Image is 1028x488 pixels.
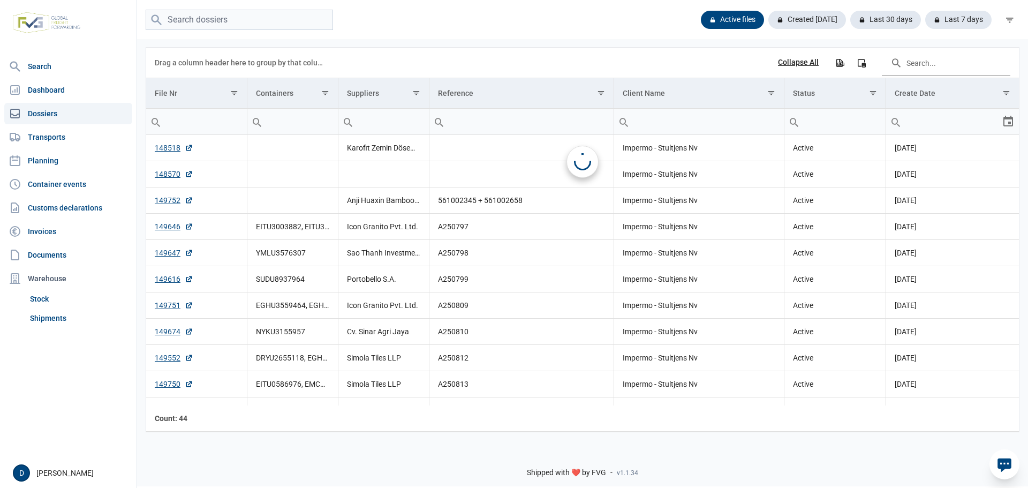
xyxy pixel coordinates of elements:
td: Impermo - Stultjens Nv [614,187,784,214]
span: [DATE] [895,196,917,205]
div: Last 7 days [925,11,992,29]
td: Impermo - Stultjens Nv [614,135,784,161]
td: A250812 [429,345,614,371]
span: Show filter options for column 'Reference' [597,89,605,97]
div: Last 30 days [850,11,921,29]
td: YMLU3576307 [247,240,338,266]
div: Search box [338,109,358,134]
td: Sao Thanh Investment and development JSC [338,240,429,266]
td: Active [784,240,886,266]
input: Filter cell [784,109,885,134]
td: Active [784,266,886,292]
td: A250814 [429,397,614,424]
a: Search [4,56,132,77]
input: Search in the data grid [882,50,1010,76]
a: Dashboard [4,79,132,101]
td: Impermo - Stultjens Nv [614,240,784,266]
td: TCLU3590594 [247,397,338,424]
span: Show filter options for column 'File Nr' [230,89,238,97]
td: A250798 [429,240,614,266]
td: 561002345 + 561002658 [429,187,614,214]
div: File Nr Count: 44 [155,413,239,424]
input: Filter cell [886,109,1002,134]
td: Portobello S.A. [338,266,429,292]
span: [DATE] [895,222,917,231]
div: Loading... [574,153,591,170]
span: Show filter options for column 'Create Date' [1002,89,1010,97]
span: Shipped with ❤️ by FVG [527,468,606,478]
div: Create Date [895,89,935,97]
span: [DATE] [895,275,917,283]
td: Column Create Date [886,78,1019,109]
td: NYKU3155957 [247,319,338,345]
td: Impermo - Stultjens Nv [614,214,784,240]
span: Show filter options for column 'Containers' [321,89,329,97]
td: EITU0586976, EMCU3980082 [247,371,338,397]
span: [DATE] [895,144,917,152]
a: Documents [4,244,132,266]
td: Column Reference [429,78,614,109]
td: Icon Granito Pvt. Ltd. [338,214,429,240]
div: Search box [784,109,804,134]
div: Created [DATE] [768,11,846,29]
a: Dossiers [4,103,132,124]
div: Select [1002,109,1015,134]
div: Export all data to Excel [830,53,849,72]
div: Data grid toolbar [155,48,1010,78]
td: Column Client Name [614,78,784,109]
input: Filter cell [429,109,614,134]
td: Column Containers [247,78,338,109]
span: [DATE] [895,354,917,362]
span: [DATE] [895,249,917,257]
td: A250799 [429,266,614,292]
a: 148518 [155,142,193,153]
a: Planning [4,150,132,171]
span: Show filter options for column 'Client Name' [767,89,775,97]
input: Filter cell [338,109,429,134]
span: - [610,468,613,478]
a: 149752 [155,195,193,206]
td: EGHU3559464, EGHU3859121, TEMU4846625 [247,292,338,319]
td: SUDU8937964 [247,266,338,292]
td: Active [784,292,886,319]
td: Active [784,187,886,214]
a: Customs declarations [4,197,132,219]
a: Shipments [26,309,132,328]
span: [DATE] [895,380,917,388]
div: Search box [429,109,449,134]
td: Filter cell [146,109,247,135]
td: Filter cell [338,109,429,135]
div: Collapse All [778,58,819,67]
td: Filter cell [247,109,338,135]
input: Filter cell [614,109,784,134]
img: FVG - Global freight forwarding [9,8,85,37]
td: Active [784,371,886,397]
td: A250797 [429,214,614,240]
a: 149552 [155,352,193,363]
span: Show filter options for column 'Status' [869,89,877,97]
input: Search dossiers [146,10,333,31]
a: 149750 [155,379,193,389]
td: Impermo - Stultjens Nv [614,319,784,345]
td: Impermo - Stultjens Nv [614,397,784,424]
div: Search box [247,109,267,134]
td: Active [784,319,886,345]
td: Impermo - Stultjens Nv [614,266,784,292]
td: Impermo - Stultjens Nv [614,292,784,319]
span: v1.1.34 [617,469,638,477]
a: 149646 [155,221,193,232]
td: Filter cell [429,109,614,135]
div: Reference [438,89,473,97]
td: Impermo - Stultjens Nv [614,345,784,371]
input: Filter cell [247,109,338,134]
div: Data grid with 44 rows and 7 columns [146,48,1019,432]
td: A250809 [429,292,614,319]
td: Column File Nr [146,78,247,109]
td: Simola Tiles LLP [338,345,429,371]
button: D [13,464,30,482]
div: Warehouse [4,268,132,289]
td: A250813 [429,371,614,397]
a: 149647 [155,247,193,258]
div: Drag a column header here to group by that column [155,54,327,71]
td: Active [784,345,886,371]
